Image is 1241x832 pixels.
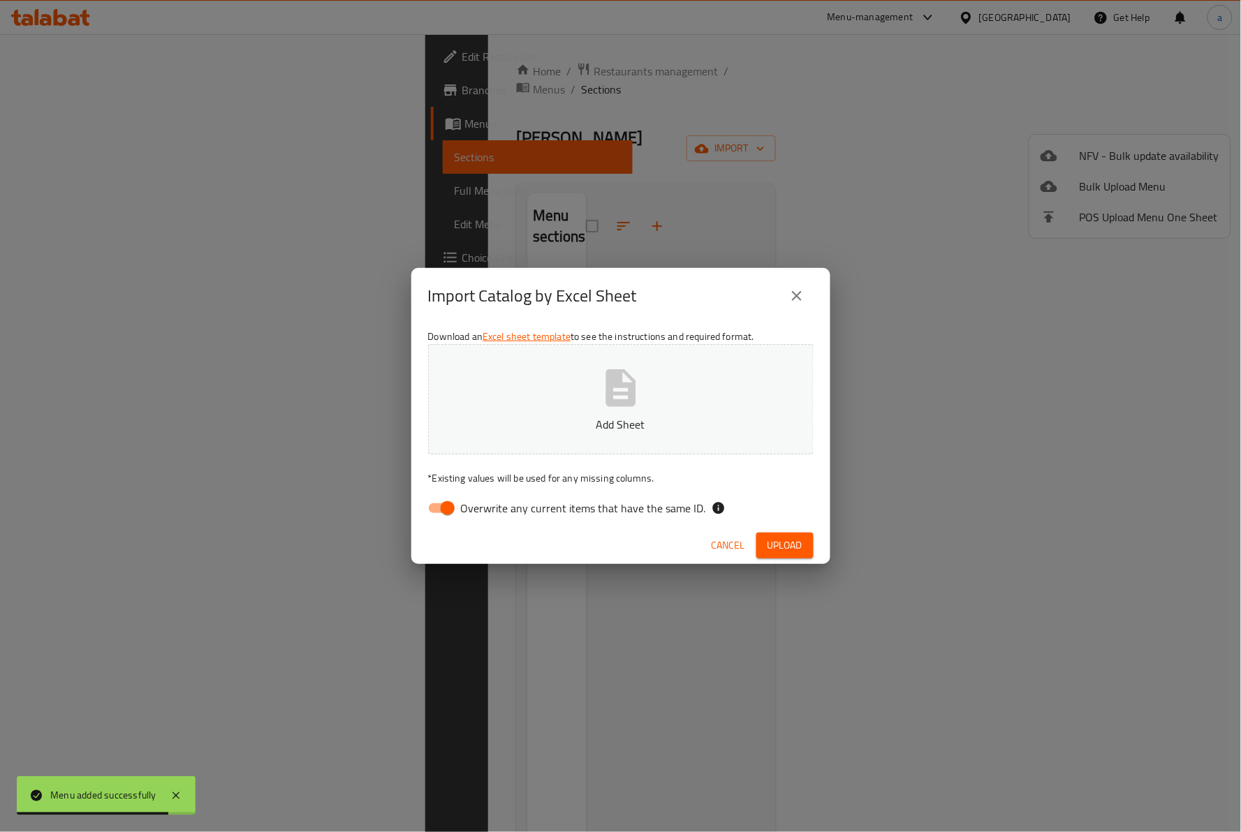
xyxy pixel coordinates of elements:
[428,471,814,485] p: Existing values will be used for any missing columns.
[428,285,637,307] h2: Import Catalog by Excel Sheet
[756,533,814,558] button: Upload
[768,537,802,554] span: Upload
[712,501,726,515] svg: If the overwrite option isn't selected, then the items that match an existing ID will be ignored ...
[450,416,792,433] p: Add Sheet
[461,500,706,517] span: Overwrite any current items that have the same ID.
[50,788,156,803] div: Menu added successfully
[411,324,830,526] div: Download an to see the instructions and required format.
[483,327,571,346] a: Excel sheet template
[428,344,814,454] button: Add Sheet
[706,533,751,558] button: Cancel
[780,279,814,313] button: close
[712,537,745,554] span: Cancel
